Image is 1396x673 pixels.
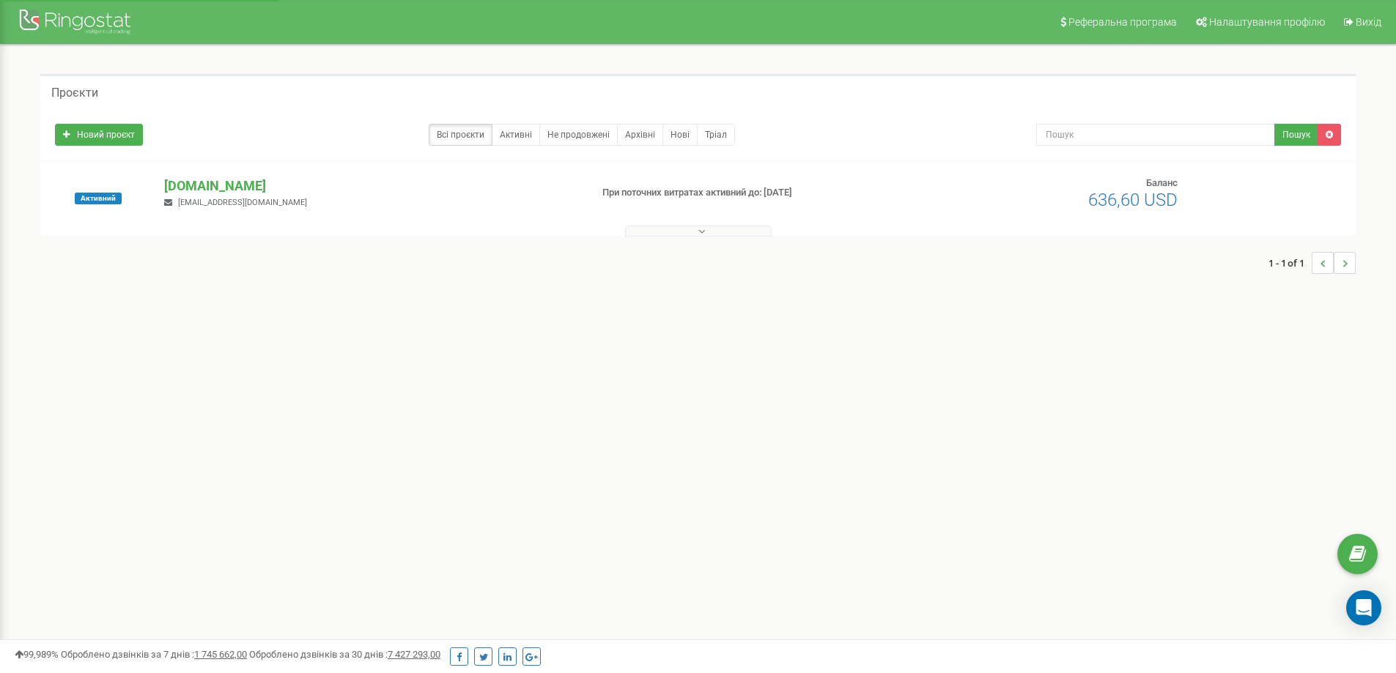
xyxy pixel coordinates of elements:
span: Активний [75,193,122,204]
span: Оброблено дзвінків за 30 днів : [249,649,440,660]
span: 636,60 USD [1088,190,1178,210]
span: Налаштування профілю [1209,16,1325,28]
a: Нові [662,124,698,146]
span: Оброблено дзвінків за 7 днів : [61,649,247,660]
a: Не продовжені [539,124,618,146]
span: 99,989% [15,649,59,660]
h5: Проєкти [51,86,98,100]
span: [EMAIL_ADDRESS][DOMAIN_NAME] [178,198,307,207]
p: При поточних витратах активний до: [DATE] [602,186,907,200]
a: Архівні [617,124,663,146]
nav: ... [1268,237,1356,289]
u: 1 745 662,00 [194,649,247,660]
input: Пошук [1036,124,1275,146]
span: Реферальна програма [1068,16,1177,28]
u: 7 427 293,00 [388,649,440,660]
div: Open Intercom Messenger [1346,590,1381,625]
span: Баланс [1146,177,1178,188]
a: Всі проєкти [429,124,492,146]
button: Пошук [1274,124,1318,146]
p: [DOMAIN_NAME] [164,176,578,196]
a: Тріал [697,124,735,146]
a: Активні [492,124,540,146]
a: Новий проєкт [55,124,143,146]
span: 1 - 1 of 1 [1268,252,1312,274]
span: Вихід [1356,16,1381,28]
